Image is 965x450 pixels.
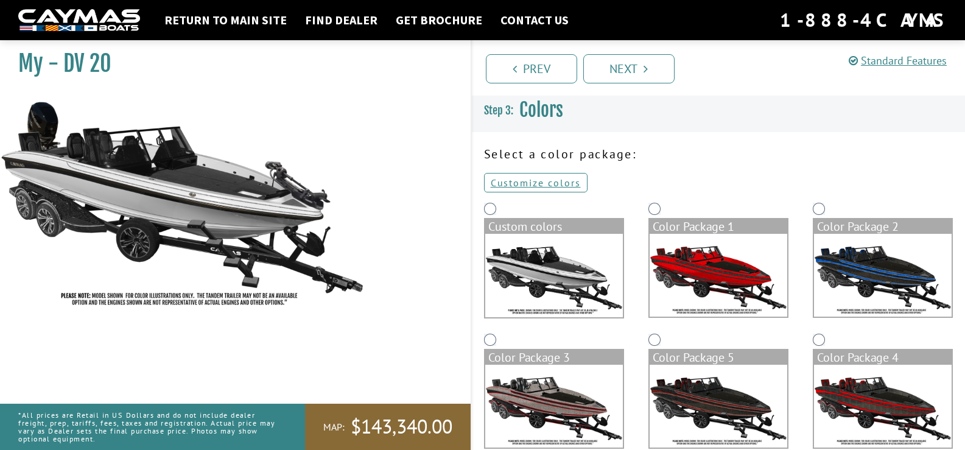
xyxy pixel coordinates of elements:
[650,234,787,317] img: color_package_382.png
[814,350,952,365] div: Color Package 4
[484,145,953,163] p: Select a color package:
[485,350,623,365] div: Color Package 3
[780,7,947,33] div: 1-888-4CAYMAS
[485,234,623,317] img: DV22-Base-Layer.png
[484,173,588,192] a: Customize colors
[323,421,345,434] span: MAP:
[814,365,952,448] img: color_package_386.png
[299,12,384,28] a: Find Dealer
[494,12,575,28] a: Contact Us
[486,54,577,83] a: Prev
[18,405,278,449] p: *All prices are Retail in US Dollars and do not include dealer freight, prep, tariffs, fees, taxe...
[650,219,787,234] div: Color Package 1
[814,219,952,234] div: Color Package 2
[485,365,623,448] img: color_package_384.png
[305,404,471,450] a: MAP:$143,340.00
[650,350,787,365] div: Color Package 5
[814,234,952,317] img: color_package_383.png
[158,12,293,28] a: Return to main site
[650,365,787,448] img: color_package_385.png
[18,9,140,32] img: white-logo-c9c8dbefe5ff5ceceb0f0178aa75bf4bb51f6bca0971e226c86eb53dfe498488.png
[390,12,488,28] a: Get Brochure
[351,414,452,440] span: $143,340.00
[18,50,440,77] h1: My - DV 20
[583,54,675,83] a: Next
[849,54,947,68] a: Standard Features
[485,219,623,234] div: Custom colors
